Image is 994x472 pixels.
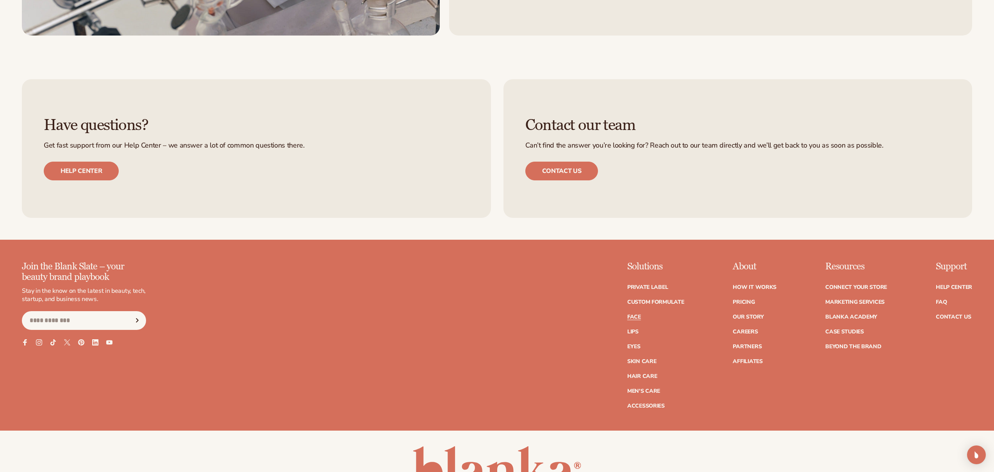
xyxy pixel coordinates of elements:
[44,162,119,180] a: Help center
[627,262,684,272] p: Solutions
[627,374,657,379] a: Hair Care
[627,388,660,394] a: Men's Care
[733,329,758,335] a: Careers
[825,344,882,349] a: Beyond the brand
[936,299,947,305] a: FAQ
[825,314,877,320] a: Blanka Academy
[627,329,639,335] a: Lips
[733,344,762,349] a: Partners
[627,285,668,290] a: Private label
[936,314,971,320] a: Contact Us
[22,262,146,282] p: Join the Blank Slate – your beauty brand playbook
[825,329,864,335] a: Case Studies
[44,117,469,134] h3: Have questions?
[128,311,146,330] button: Subscribe
[525,162,598,180] a: Contact us
[967,445,986,464] div: Open Intercom Messenger
[733,285,776,290] a: How It Works
[733,314,764,320] a: Our Story
[825,262,887,272] p: Resources
[825,285,887,290] a: Connect your store
[627,344,641,349] a: Eyes
[627,299,684,305] a: Custom formulate
[627,359,656,364] a: Skin Care
[22,287,146,303] p: Stay in the know on the latest in beauty, tech, startup, and business news.
[525,117,951,134] h3: Contact our team
[936,262,972,272] p: Support
[733,299,755,305] a: Pricing
[627,314,641,320] a: Face
[525,142,951,150] p: Can’t find the answer you’re looking for? Reach out to our team directly and we’ll get back to yo...
[627,403,665,409] a: Accessories
[936,285,972,290] a: Help Center
[825,299,885,305] a: Marketing services
[733,262,776,272] p: About
[44,142,469,150] p: Get fast support from our Help Center – we answer a lot of common questions there.
[733,359,762,364] a: Affiliates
